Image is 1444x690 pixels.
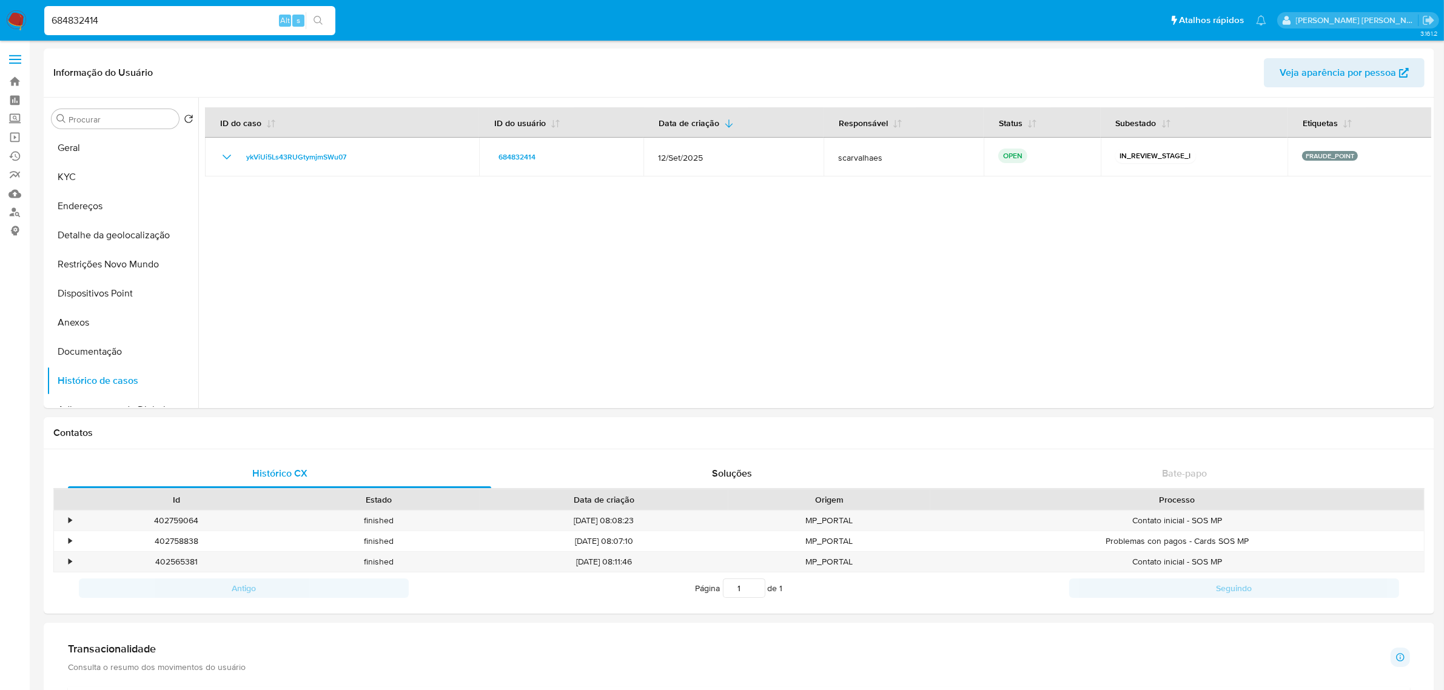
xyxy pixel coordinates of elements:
[737,494,922,506] div: Origem
[53,427,1425,439] h1: Contatos
[252,466,307,480] span: Histórico CX
[47,192,198,221] button: Endereços
[480,531,728,551] div: [DATE] 08:07:10
[277,552,479,572] div: finished
[69,114,174,125] input: Procurar
[69,515,72,526] div: •
[1264,58,1425,87] button: Veja aparência por pessoa
[286,494,471,506] div: Estado
[780,582,783,594] span: 1
[306,12,331,29] button: search-icon
[930,511,1424,531] div: Contato inicial - SOS MP
[47,366,198,395] button: Histórico de casos
[69,556,72,568] div: •
[75,511,277,531] div: 402759064
[47,133,198,162] button: Geral
[47,250,198,279] button: Restrições Novo Mundo
[939,494,1415,506] div: Processo
[480,552,728,572] div: [DATE] 08:11:46
[277,531,479,551] div: finished
[53,67,153,79] h1: Informação do Usuário
[47,308,198,337] button: Anexos
[1162,466,1207,480] span: Bate-papo
[47,221,198,250] button: Detalhe da geolocalização
[79,578,409,598] button: Antigo
[277,511,479,531] div: finished
[1296,15,1419,26] p: emerson.gomes@mercadopago.com.br
[488,494,720,506] div: Data de criação
[297,15,300,26] span: s
[280,15,290,26] span: Alt
[728,552,930,572] div: MP_PORTAL
[712,466,752,480] span: Soluções
[75,552,277,572] div: 402565381
[1179,14,1244,27] span: Atalhos rápidos
[480,511,728,531] div: [DATE] 08:08:23
[47,395,198,424] button: Adiantamentos de Dinheiro
[47,279,198,308] button: Dispositivos Point
[930,531,1424,551] div: Problemas con pagos - Cards SOS MP
[56,114,66,124] button: Procurar
[44,13,335,28] input: Pesquise usuários ou casos...
[1069,578,1399,598] button: Seguindo
[47,162,198,192] button: KYC
[1280,58,1396,87] span: Veja aparência por pessoa
[1256,15,1266,25] a: Notificações
[75,531,277,551] div: 402758838
[69,535,72,547] div: •
[47,337,198,366] button: Documentação
[1422,14,1435,27] a: Sair
[728,531,930,551] div: MP_PORTAL
[696,578,783,598] span: Página de
[184,114,193,127] button: Retornar ao pedido padrão
[930,552,1424,572] div: Contato inicial - SOS MP
[728,511,930,531] div: MP_PORTAL
[84,494,269,506] div: Id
